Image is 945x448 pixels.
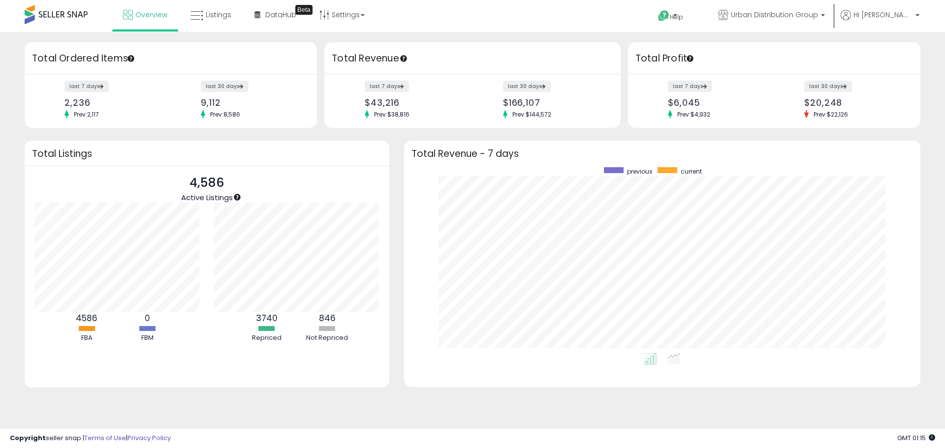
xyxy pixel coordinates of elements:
[32,52,310,65] h3: Total Ordered Items
[118,333,177,343] div: FBM
[201,81,249,92] label: last 30 days
[668,81,712,92] label: last 7 days
[10,434,171,443] div: seller snap | |
[206,10,231,20] span: Listings
[181,174,233,192] p: 4,586
[897,433,935,443] span: 2025-10-14 01:15 GMT
[731,10,818,20] span: Urban Distribution Group
[507,110,556,119] span: Prev: $144,572
[853,10,913,20] span: Hi [PERSON_NAME]
[145,312,150,324] b: 0
[804,97,903,108] div: $20,248
[233,193,242,202] div: Tooltip anchor
[126,54,135,63] div: Tooltip anchor
[668,97,767,108] div: $6,045
[650,2,702,32] a: Help
[32,150,382,157] h3: Total Listings
[635,52,913,65] h3: Total Profit
[64,81,109,92] label: last 7 days
[658,10,670,22] i: Get Help
[670,13,683,21] span: Help
[205,110,245,119] span: Prev: 8,586
[319,312,336,324] b: 846
[69,110,104,119] span: Prev: 2,117
[135,10,167,20] span: Overview
[411,150,913,157] h3: Total Revenue - 7 days
[369,110,414,119] span: Prev: $38,816
[809,110,853,119] span: Prev: $22,126
[256,312,278,324] b: 3740
[332,52,613,65] h3: Total Revenue
[399,54,408,63] div: Tooltip anchor
[841,10,919,32] a: Hi [PERSON_NAME]
[64,97,163,108] div: 2,236
[181,192,233,203] span: Active Listings
[365,97,465,108] div: $43,216
[298,333,357,343] div: Not Repriced
[127,433,171,443] a: Privacy Policy
[672,110,715,119] span: Prev: $4,932
[84,433,126,443] a: Terms of Use
[265,10,296,20] span: DataHub
[295,5,313,15] div: Tooltip anchor
[627,167,653,176] span: previous
[365,81,409,92] label: last 7 days
[686,54,694,63] div: Tooltip anchor
[503,97,603,108] div: $166,107
[76,312,97,324] b: 4586
[804,81,852,92] label: last 30 days
[237,333,296,343] div: Repriced
[503,81,551,92] label: last 30 days
[10,433,46,443] strong: Copyright
[201,97,300,108] div: 9,112
[57,333,116,343] div: FBA
[681,167,702,176] span: current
